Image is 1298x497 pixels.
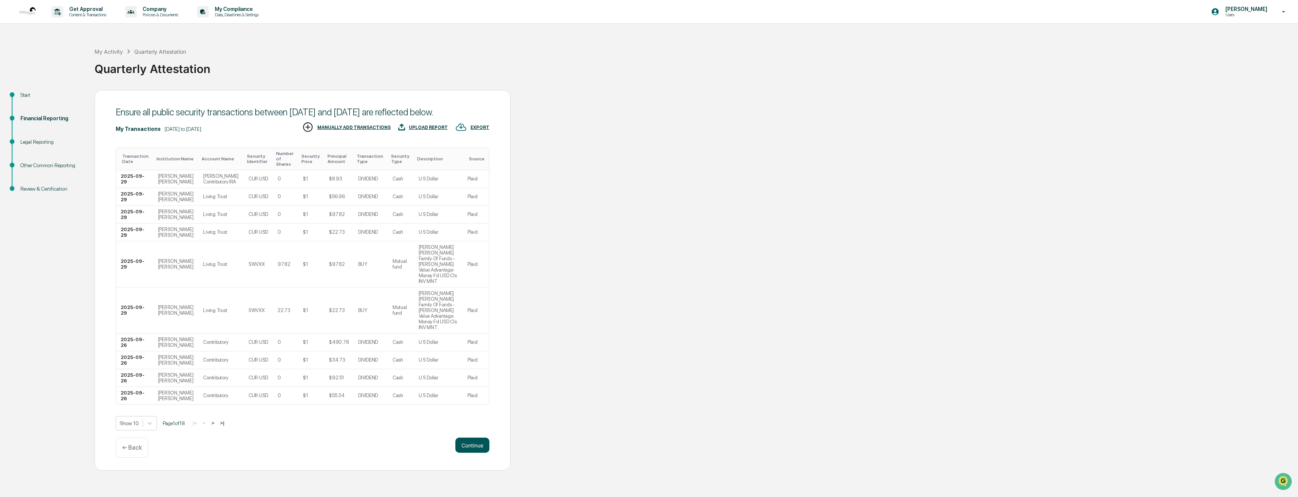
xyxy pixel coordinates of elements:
div: DIVIDEND [358,211,378,217]
div: [PERSON_NAME] [PERSON_NAME] Family Of Funds - [PERSON_NAME] Value Advantage Money Fd USD Cls INV MNT [419,290,458,330]
div: DIVIDEND [358,339,378,345]
a: Powered byPylon [53,128,92,134]
span: Data Lookup [15,110,48,117]
div: U S Dollar [419,393,438,398]
div: Cash [393,229,403,235]
td: Plaid [463,224,489,241]
div: Toggle SortBy [391,154,411,164]
div: DIVIDEND [358,375,378,381]
div: Mutual fund [393,258,410,270]
div: CUR:USD [248,229,268,235]
div: DIVIDEND [358,357,378,363]
img: EXPORT [455,121,467,133]
div: U S Dollar [419,357,438,363]
div: 0 [278,339,281,345]
div: UPLOAD REPORT [409,125,448,130]
div: $56.96 [329,194,345,199]
div: Quarterly Attestation [95,56,1294,76]
td: Living Trust [199,188,244,206]
div: My Activity [95,48,123,55]
div: Toggle SortBy [276,151,295,167]
div: CUR:USD [248,211,268,217]
div: Cash [393,339,403,345]
div: 0 [278,393,281,398]
div: Quarterly Attestation [134,48,186,55]
div: $92.51 [329,375,344,381]
div: CUR:USD [248,194,268,199]
a: 🗄️Attestations [52,92,97,106]
p: Data, Deadlines & Settings [209,12,262,17]
p: Policies & Documents [137,12,182,17]
div: Toggle SortBy [202,156,241,162]
div: $1 [303,393,308,398]
td: Contributory [199,369,244,387]
div: U S Dollar [419,211,438,217]
td: Plaid [463,206,489,224]
td: Plaid [463,369,489,387]
p: Content & Transactions [63,12,110,17]
span: Pylon [75,128,92,134]
div: Start new chat [26,58,124,65]
iframe: Open customer support [1274,472,1294,492]
td: Plaid [463,188,489,206]
td: 2025-09-29 [116,287,154,334]
td: 2025-09-26 [116,334,154,351]
div: 🖐️ [8,96,14,102]
div: My Transactions [116,126,161,132]
div: $490.78 [329,339,349,345]
div: $1 [303,176,308,182]
p: Company [137,6,182,12]
div: Toggle SortBy [301,154,321,164]
td: 2025-09-29 [116,188,154,206]
div: DIVIDEND [358,194,378,199]
div: [PERSON_NAME] [PERSON_NAME] [158,372,194,384]
button: < [200,420,208,426]
div: 🗄️ [55,96,61,102]
td: 2025-09-29 [116,241,154,287]
div: $34.73 [329,357,345,363]
div: MANUALLY ADD TRANSACTIONS [317,125,391,130]
img: MANUALLY ADD TRANSACTIONS [302,121,314,133]
div: SWVXX [248,261,265,267]
td: 2025-09-26 [116,351,154,369]
img: logo [18,3,36,21]
div: U S Dollar [419,339,438,345]
div: [PERSON_NAME] [PERSON_NAME] [158,258,194,270]
td: 2025-09-29 [116,224,154,241]
div: Start [20,91,82,99]
div: DIVIDEND [358,229,378,235]
td: Living Trust [199,206,244,224]
div: DIVIDEND [358,393,378,398]
div: [PERSON_NAME] [PERSON_NAME] [158,390,194,401]
div: $55.34 [329,393,344,398]
div: Review & Certification [20,185,82,193]
td: Contributory [199,334,244,351]
div: Legal Reporting [20,138,82,146]
span: Preclearance [15,95,49,103]
div: Cash [393,211,403,217]
div: BUY [358,308,367,313]
td: Living Trust [199,241,244,287]
div: [PERSON_NAME] [PERSON_NAME] [158,191,194,202]
div: [PERSON_NAME] [PERSON_NAME] [158,173,194,185]
td: Plaid [463,170,489,188]
div: BUY [358,261,367,267]
div: 0 [278,357,281,363]
button: > [209,420,217,426]
div: $1 [303,229,308,235]
div: $1 [303,339,308,345]
div: $1 [303,194,308,199]
div: U S Dollar [419,229,438,235]
div: Toggle SortBy [469,156,486,162]
div: Other Common Reporting [20,162,82,169]
td: Plaid [463,387,489,404]
div: 97.82 [278,261,290,267]
div: DIVIDEND [358,176,378,182]
div: [PERSON_NAME] [PERSON_NAME] [158,209,194,220]
div: U S Dollar [419,375,438,381]
td: 2025-09-29 [116,206,154,224]
div: 0 [278,211,281,217]
div: Cash [393,176,403,182]
div: 0 [278,194,281,199]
